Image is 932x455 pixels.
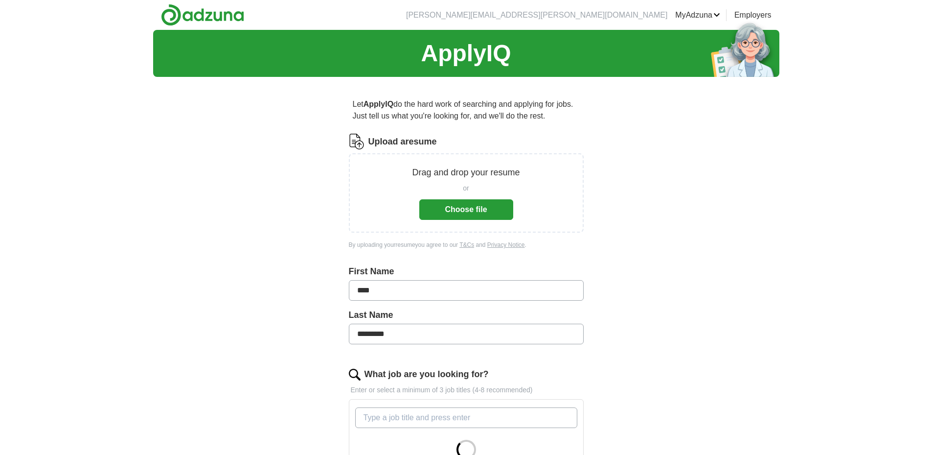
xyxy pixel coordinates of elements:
[675,9,720,21] a: MyAdzuna
[412,166,520,179] p: Drag and drop your resume
[734,9,772,21] a: Employers
[459,241,474,248] a: T&Cs
[349,134,364,149] img: CV Icon
[349,385,584,395] p: Enter or select a minimum of 3 job titles (4-8 recommended)
[349,95,584,126] p: Let do the hard work of searching and applying for jobs. Just tell us what you're looking for, an...
[368,135,437,148] label: Upload a resume
[421,36,511,71] h1: ApplyIQ
[406,9,667,21] li: [PERSON_NAME][EMAIL_ADDRESS][PERSON_NAME][DOMAIN_NAME]
[349,309,584,322] label: Last Name
[349,369,361,381] img: search.png
[161,4,244,26] img: Adzuna logo
[419,199,513,220] button: Choose file
[355,407,577,428] input: Type a job title and press enter
[349,265,584,278] label: First Name
[463,183,469,193] span: or
[364,100,393,108] strong: ApplyIQ
[487,241,525,248] a: Privacy Notice
[349,240,584,249] div: By uploading your resume you agree to our and .
[364,368,489,381] label: What job are you looking for?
